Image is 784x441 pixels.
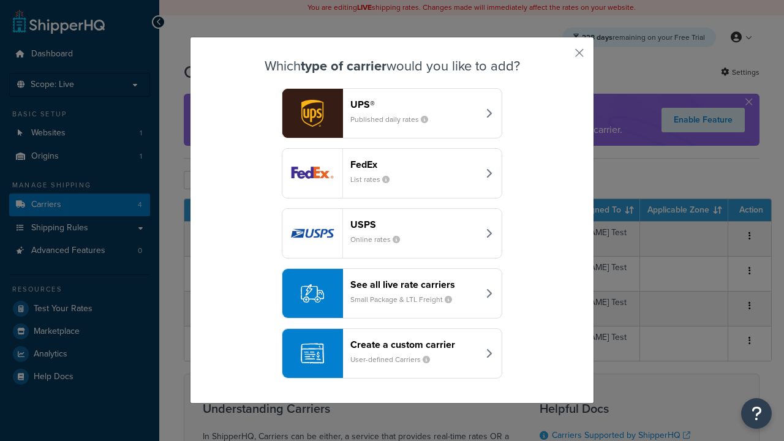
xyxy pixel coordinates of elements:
[350,114,438,125] small: Published daily rates
[301,56,386,76] strong: type of carrier
[741,398,772,429] button: Open Resource Center
[282,148,502,198] button: fedEx logoFedExList rates
[350,159,478,170] header: FedEx
[282,208,502,258] button: usps logoUSPSOnline rates
[350,354,440,365] small: User-defined Carriers
[350,174,399,185] small: List rates
[282,268,502,318] button: See all live rate carriersSmall Package & LTL Freight
[282,89,342,138] img: ups logo
[350,339,478,350] header: Create a custom carrier
[350,234,410,245] small: Online rates
[350,99,478,110] header: UPS®
[301,342,324,365] img: icon-carrier-custom-c93b8a24.svg
[282,88,502,138] button: ups logoUPS®Published daily rates
[350,279,478,290] header: See all live rate carriers
[282,149,342,198] img: fedEx logo
[301,282,324,305] img: icon-carrier-liverate-becf4550.svg
[221,59,563,73] h3: Which would you like to add?
[350,294,462,305] small: Small Package & LTL Freight
[282,209,342,258] img: usps logo
[350,219,478,230] header: USPS
[282,328,502,379] button: Create a custom carrierUser-defined Carriers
